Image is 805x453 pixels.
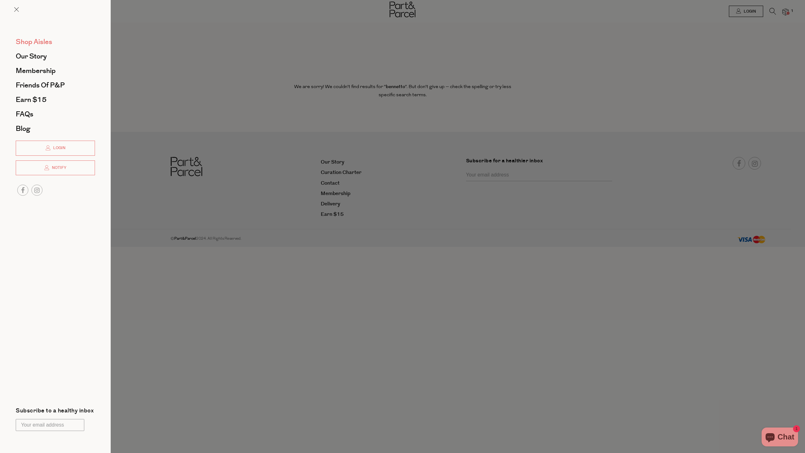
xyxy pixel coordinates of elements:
span: Login [52,145,65,151]
a: FAQs [16,111,95,118]
span: Notify [50,165,66,171]
a: Our Story [16,53,95,60]
span: FAQs [16,109,33,119]
span: Blog [16,124,30,134]
span: Shop Aisles [16,37,52,47]
a: Blog [16,125,95,132]
a: Notify [16,160,95,176]
label: Subscribe to a healthy inbox [16,408,94,416]
span: Our Story [16,51,47,61]
a: Earn $15 [16,96,95,103]
inbox-online-store-chat: Shopify online store chat [760,428,800,448]
span: Friends of P&P [16,80,65,90]
a: Login [16,141,95,156]
a: Shop Aisles [16,38,95,45]
a: Friends of P&P [16,82,95,89]
input: Your email address [16,419,84,431]
a: Membership [16,67,95,74]
span: Earn $15 [16,95,47,105]
span: Membership [16,66,56,76]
